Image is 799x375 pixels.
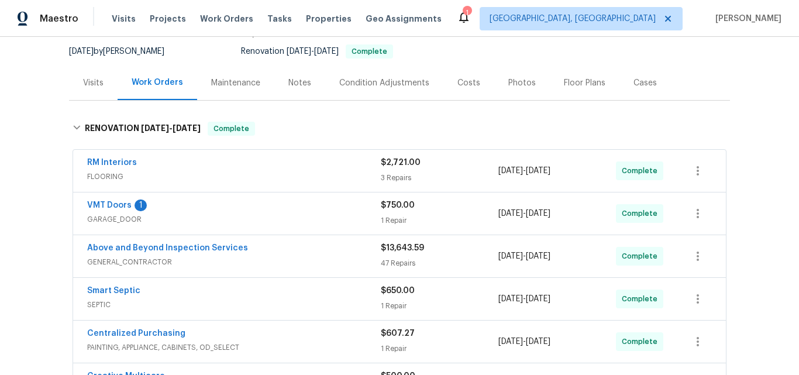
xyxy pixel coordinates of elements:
[381,244,424,252] span: $13,643.59
[200,13,253,25] span: Work Orders
[633,77,657,89] div: Cases
[622,293,662,305] span: Complete
[141,124,201,132] span: -
[173,124,201,132] span: [DATE]
[150,13,186,25] span: Projects
[381,172,498,184] div: 3 Repairs
[526,295,550,303] span: [DATE]
[711,13,781,25] span: [PERSON_NAME]
[498,338,523,346] span: [DATE]
[132,77,183,88] div: Work Orders
[526,338,550,346] span: [DATE]
[347,48,392,55] span: Complete
[498,208,550,219] span: -
[241,47,393,56] span: Renovation
[381,300,498,312] div: 1 Repair
[498,295,523,303] span: [DATE]
[211,77,260,89] div: Maintenance
[498,252,523,260] span: [DATE]
[526,167,550,175] span: [DATE]
[287,47,311,56] span: [DATE]
[40,13,78,25] span: Maestro
[209,123,254,135] span: Complete
[87,299,381,311] span: SEPTIC
[490,13,656,25] span: [GEOGRAPHIC_DATA], [GEOGRAPHIC_DATA]
[381,257,498,269] div: 47 Repairs
[457,77,480,89] div: Costs
[141,124,169,132] span: [DATE]
[508,77,536,89] div: Photos
[87,201,132,209] a: VMT Doors
[498,250,550,262] span: -
[87,244,248,252] a: Above and Beyond Inspection Services
[69,44,178,59] div: by [PERSON_NAME]
[498,165,550,177] span: -
[314,47,339,56] span: [DATE]
[69,110,730,147] div: RENOVATION [DATE]-[DATE]Complete
[381,159,421,167] span: $2,721.00
[85,122,201,136] h6: RENOVATION
[381,201,415,209] span: $750.00
[288,77,311,89] div: Notes
[366,13,442,25] span: Geo Assignments
[135,199,147,211] div: 1
[526,209,550,218] span: [DATE]
[622,165,662,177] span: Complete
[87,159,137,167] a: RM Interiors
[267,15,292,23] span: Tasks
[87,256,381,268] span: GENERAL_CONTRACTOR
[498,209,523,218] span: [DATE]
[381,215,498,226] div: 1 Repair
[622,208,662,219] span: Complete
[381,287,415,295] span: $650.00
[87,287,140,295] a: Smart Septic
[622,336,662,348] span: Complete
[87,214,381,225] span: GARAGE_DOOR
[112,13,136,25] span: Visits
[381,329,415,338] span: $607.27
[69,47,94,56] span: [DATE]
[564,77,605,89] div: Floor Plans
[87,171,381,183] span: FLOORING
[526,252,550,260] span: [DATE]
[463,7,471,19] div: 1
[87,329,185,338] a: Centralized Purchasing
[498,293,550,305] span: -
[83,77,104,89] div: Visits
[287,47,339,56] span: -
[498,336,550,348] span: -
[381,343,498,355] div: 1 Repair
[306,13,352,25] span: Properties
[498,167,523,175] span: [DATE]
[622,250,662,262] span: Complete
[339,77,429,89] div: Condition Adjustments
[87,342,381,353] span: PAINTING, APPLIANCE, CABINETS, OD_SELECT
